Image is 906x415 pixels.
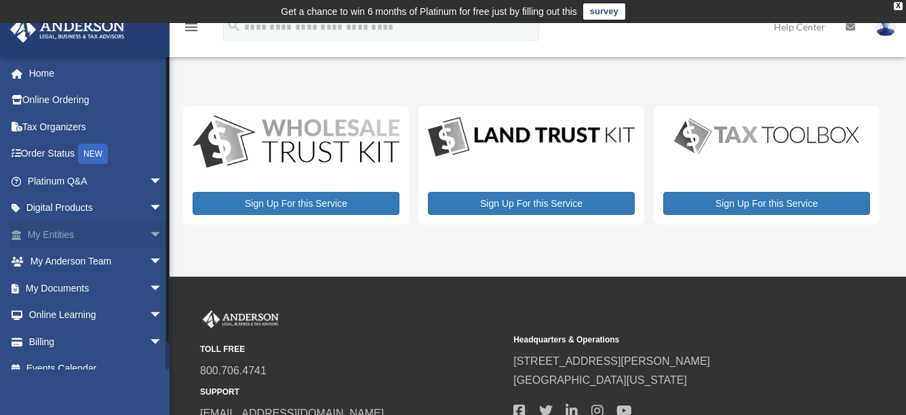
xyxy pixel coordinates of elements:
[149,221,176,249] span: arrow_drop_down
[149,328,176,356] span: arrow_drop_down
[428,115,635,159] img: LandTrust_lgo-1.jpg
[513,333,817,347] small: Headquarters & Operations
[200,311,281,328] img: Anderson Advisors Platinum Portal
[9,328,183,355] a: Billingarrow_drop_down
[193,115,399,170] img: WS-Trust-Kit-lgo-1.jpg
[200,342,504,357] small: TOLL FREE
[663,115,870,157] img: taxtoolbox_new-1.webp
[193,192,399,215] a: Sign Up For this Service
[9,60,183,87] a: Home
[9,113,183,140] a: Tax Organizers
[183,19,199,35] i: menu
[9,167,183,195] a: Platinum Q&Aarrow_drop_down
[9,248,183,275] a: My Anderson Teamarrow_drop_down
[281,3,577,20] div: Get a chance to win 6 months of Platinum for free just by filling out this
[6,16,129,43] img: Anderson Advisors Platinum Portal
[149,248,176,276] span: arrow_drop_down
[513,355,710,367] a: [STREET_ADDRESS][PERSON_NAME]
[513,374,687,386] a: [GEOGRAPHIC_DATA][US_STATE]
[9,355,183,382] a: Events Calendar
[9,195,176,222] a: Digital Productsarrow_drop_down
[9,275,183,302] a: My Documentsarrow_drop_down
[200,365,267,376] a: 800.706.4741
[583,3,625,20] a: survey
[200,385,504,399] small: SUPPORT
[149,275,176,302] span: arrow_drop_down
[875,17,896,37] img: User Pic
[428,192,635,215] a: Sign Up For this Service
[226,18,241,33] i: search
[9,87,183,114] a: Online Ordering
[149,195,176,222] span: arrow_drop_down
[149,167,176,195] span: arrow_drop_down
[149,302,176,330] span: arrow_drop_down
[183,24,199,35] a: menu
[663,192,870,215] a: Sign Up For this Service
[78,144,108,164] div: NEW
[9,302,183,329] a: Online Learningarrow_drop_down
[9,140,183,168] a: Order StatusNEW
[9,221,183,248] a: My Entitiesarrow_drop_down
[894,2,903,10] div: close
